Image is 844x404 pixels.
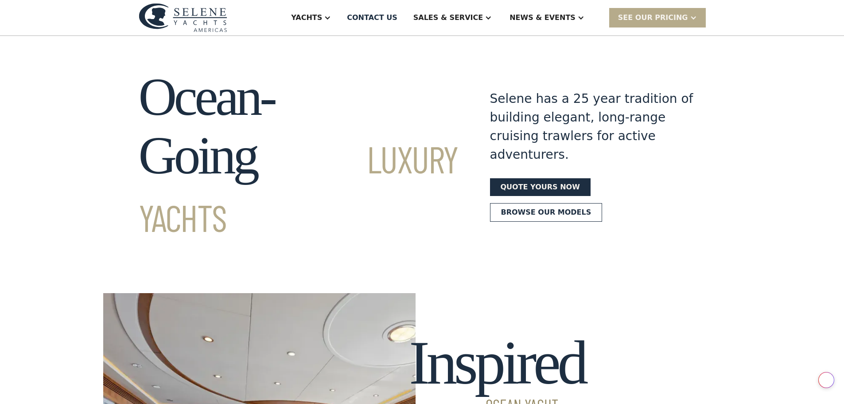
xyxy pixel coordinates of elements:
a: Quote yours now [490,178,591,196]
span: Luxury Yachts [139,136,458,239]
div: Selene has a 25 year tradition of building elegant, long-range cruising trawlers for active adven... [490,90,694,164]
img: logo [139,3,227,32]
div: Yachts [291,12,322,23]
div: SEE Our Pricing [609,8,706,27]
div: Sales & Service [413,12,483,23]
h1: Ocean-Going [139,68,458,243]
a: Browse our models [490,203,603,222]
div: News & EVENTS [510,12,576,23]
div: Contact US [347,12,397,23]
div: SEE Our Pricing [618,12,688,23]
